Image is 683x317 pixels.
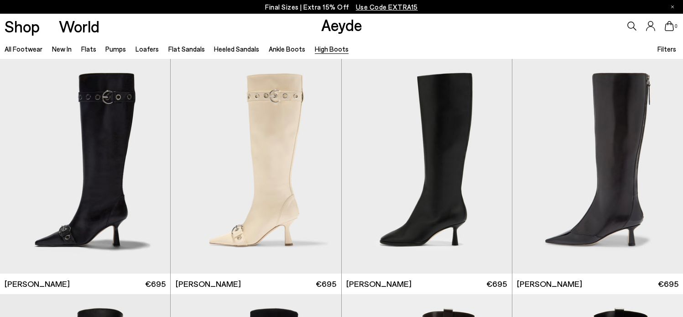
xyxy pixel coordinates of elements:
[316,278,336,290] span: €695
[321,15,362,34] a: Aeyde
[52,45,72,53] a: New In
[665,21,674,31] a: 0
[171,274,341,294] a: [PERSON_NAME] €695
[342,59,512,273] img: Catherine High Sock Boots
[512,274,683,294] a: [PERSON_NAME] €695
[5,45,42,53] a: All Footwear
[517,278,582,290] span: [PERSON_NAME]
[657,45,676,53] span: Filters
[171,59,341,273] img: Vivian Eyelet High Boots
[658,278,678,290] span: €695
[342,274,512,294] a: [PERSON_NAME] €695
[486,278,507,290] span: €695
[59,18,99,34] a: World
[5,18,40,34] a: Shop
[269,45,305,53] a: Ankle Boots
[356,3,418,11] span: Navigate to /collections/ss25-final-sizes
[346,278,412,290] span: [PERSON_NAME]
[512,59,683,273] img: Alexis Dual-Tone High Boots
[145,278,166,290] span: €695
[176,278,241,290] span: [PERSON_NAME]
[674,24,678,29] span: 0
[5,278,70,290] span: [PERSON_NAME]
[136,45,159,53] a: Loafers
[105,45,126,53] a: Pumps
[315,45,349,53] a: High Boots
[265,1,418,13] p: Final Sizes | Extra 15% Off
[81,45,96,53] a: Flats
[214,45,259,53] a: Heeled Sandals
[168,45,205,53] a: Flat Sandals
